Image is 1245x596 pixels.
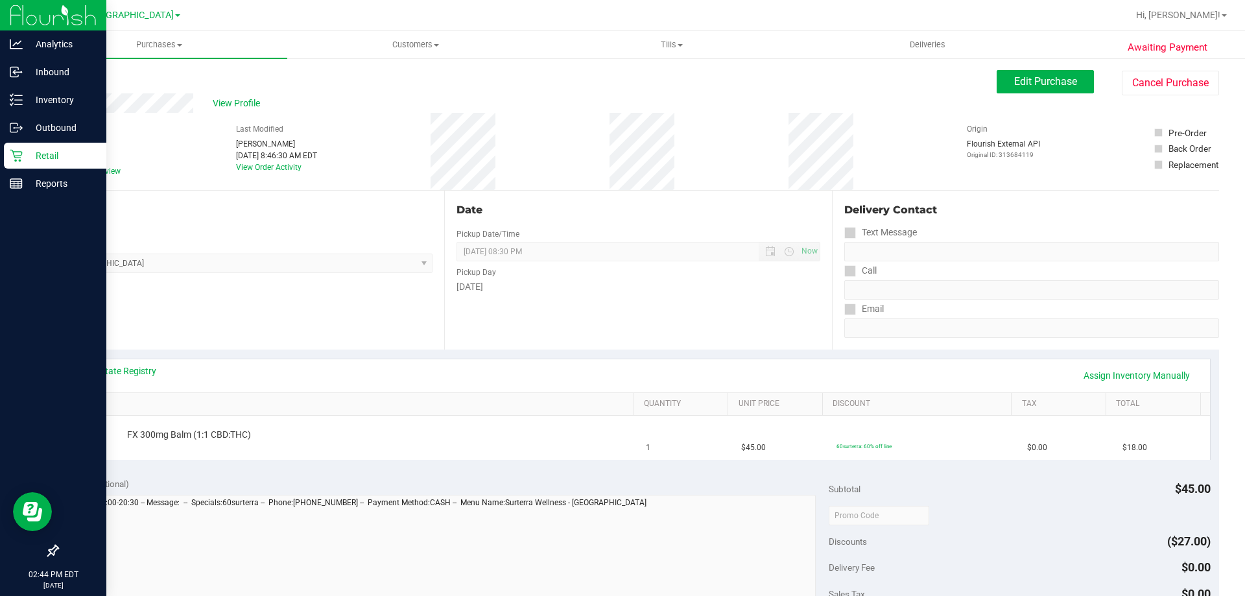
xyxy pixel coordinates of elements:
div: Replacement [1168,158,1218,171]
div: [DATE] [456,280,820,294]
a: View State Registry [78,364,156,377]
span: Subtotal [829,484,860,494]
label: Last Modified [236,123,283,135]
div: Date [456,202,820,218]
a: Tills [543,31,800,58]
div: Delivery Contact [844,202,1219,218]
div: [DATE] 8:46:30 AM EDT [236,150,317,161]
div: Location [57,202,433,218]
span: Discounts [829,530,867,553]
inline-svg: Analytics [10,38,23,51]
inline-svg: Inbound [10,66,23,78]
button: Edit Purchase [997,70,1094,93]
span: Awaiting Payment [1128,40,1207,55]
inline-svg: Outbound [10,121,23,134]
div: [PERSON_NAME] [236,138,317,150]
span: $45.00 [1175,482,1211,495]
span: $18.00 [1122,442,1147,454]
p: Inbound [23,64,101,80]
input: Promo Code [829,506,929,525]
span: Delivery Fee [829,562,875,573]
label: Text Message [844,223,917,242]
div: Back Order [1168,142,1211,155]
p: Outbound [23,120,101,136]
div: Pre-Order [1168,126,1207,139]
span: $0.00 [1181,560,1211,574]
p: Inventory [23,92,101,108]
p: Analytics [23,36,101,52]
a: Discount [833,399,1006,409]
p: [DATE] [6,580,101,590]
span: $45.00 [741,442,766,454]
a: Assign Inventory Manually [1075,364,1198,387]
div: Flourish External API [967,138,1040,160]
span: Deliveries [892,39,963,51]
span: Customers [288,39,543,51]
span: [GEOGRAPHIC_DATA] [85,10,174,21]
label: Call [844,261,877,280]
a: Quantity [644,399,723,409]
span: Edit Purchase [1014,75,1077,88]
inline-svg: Reports [10,177,23,190]
span: $0.00 [1027,442,1047,454]
span: Purchases [31,39,287,51]
a: Unit Price [739,399,818,409]
a: Purchases [31,31,287,58]
inline-svg: Retail [10,149,23,162]
span: Tills [544,39,799,51]
input: Format: (999) 999-9999 [844,280,1219,300]
button: Cancel Purchase [1122,71,1219,95]
label: Origin [967,123,988,135]
inline-svg: Inventory [10,93,23,106]
span: 60surterra: 60% off line [836,443,892,449]
span: View Profile [213,97,265,110]
label: Pickup Day [456,267,496,278]
iframe: Resource center [13,492,52,531]
a: Tax [1022,399,1101,409]
a: Customers [287,31,543,58]
span: FX 300mg Balm (1:1 CBD:THC) [127,429,251,441]
p: Retail [23,148,101,163]
a: Total [1116,399,1195,409]
p: 02:44 PM EDT [6,569,101,580]
span: ($27.00) [1167,534,1211,548]
p: Reports [23,176,101,191]
a: Deliveries [800,31,1056,58]
span: 1 [646,442,650,454]
label: Pickup Date/Time [456,228,519,240]
a: SKU [77,399,628,409]
a: View Order Activity [236,163,302,172]
label: Email [844,300,884,318]
span: Hi, [PERSON_NAME]! [1136,10,1220,20]
p: Original ID: 313684119 [967,150,1040,160]
input: Format: (999) 999-9999 [844,242,1219,261]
